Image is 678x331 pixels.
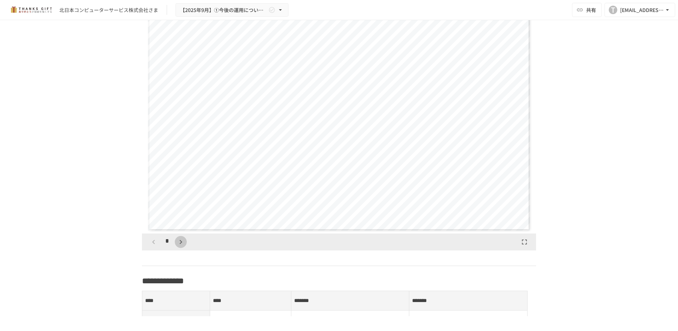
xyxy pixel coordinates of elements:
button: T[EMAIL_ADDRESS][DOMAIN_NAME] [605,3,675,17]
button: 共有 [572,3,602,17]
span: 共有 [586,6,596,14]
span: 【2025年9月】①今後の運用についてのご案内/THANKS GIFTキックオフMTG [180,6,267,14]
img: mMP1OxWUAhQbsRWCurg7vIHe5HqDpP7qZo7fRoNLXQh [8,4,54,16]
div: Page 1 [142,13,536,234]
div: 北日本コンピューターサービス株式会社さま [59,6,158,14]
button: 【2025年9月】①今後の運用についてのご案内/THANKS GIFTキックオフMTG [176,3,289,17]
div: [EMAIL_ADDRESS][DOMAIN_NAME] [620,6,664,14]
div: T [609,6,617,14]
